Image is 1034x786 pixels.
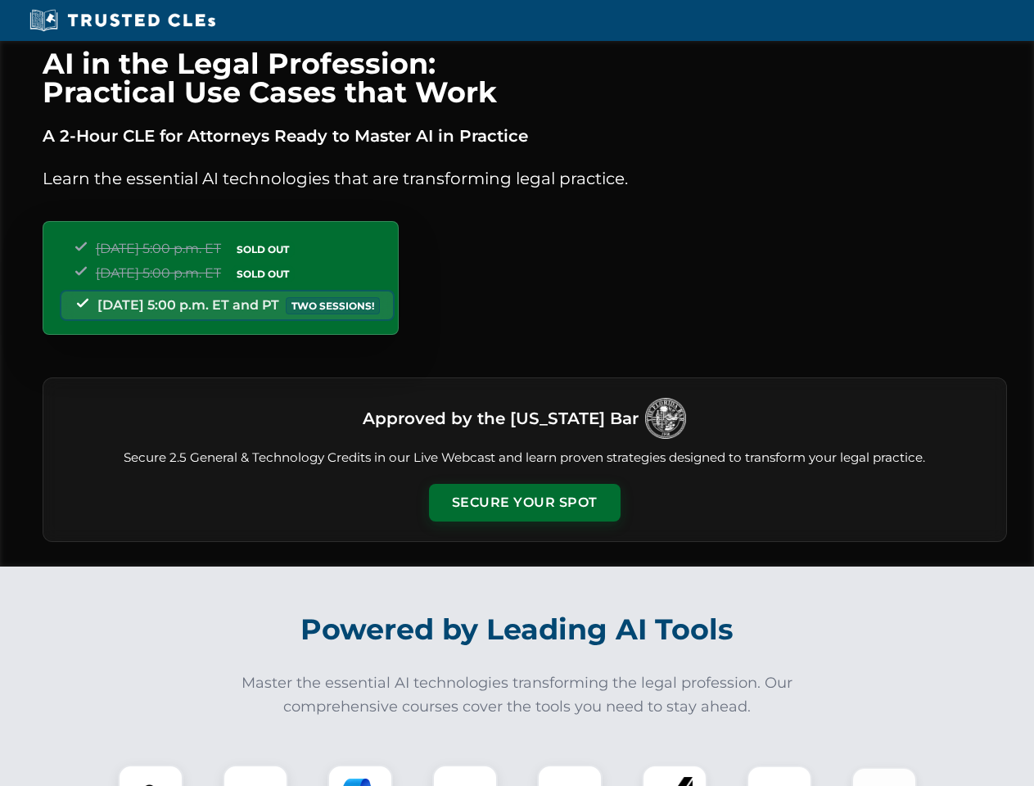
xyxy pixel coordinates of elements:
span: [DATE] 5:00 p.m. ET [96,265,221,281]
img: Logo [645,398,686,439]
h3: Approved by the [US_STATE] Bar [363,404,639,433]
img: Trusted CLEs [25,8,220,33]
span: SOLD OUT [231,241,295,258]
span: SOLD OUT [231,265,295,282]
h1: AI in the Legal Profession: Practical Use Cases that Work [43,49,1007,106]
p: Learn the essential AI technologies that are transforming legal practice. [43,165,1007,192]
button: Secure Your Spot [429,484,621,522]
p: A 2-Hour CLE for Attorneys Ready to Master AI in Practice [43,123,1007,149]
h2: Powered by Leading AI Tools [64,601,971,658]
span: [DATE] 5:00 p.m. ET [96,241,221,256]
p: Secure 2.5 General & Technology Credits in our Live Webcast and learn proven strategies designed ... [63,449,987,468]
p: Master the essential AI technologies transforming the legal profession. Our comprehensive courses... [231,671,804,719]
